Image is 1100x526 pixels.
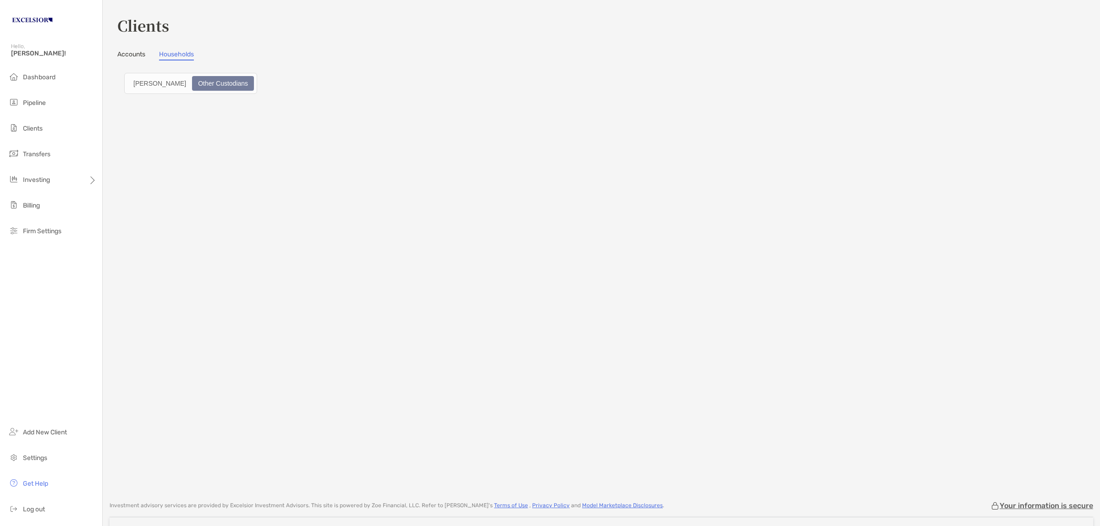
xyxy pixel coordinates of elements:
[23,454,47,462] span: Settings
[23,428,67,436] span: Add New Client
[159,50,194,60] a: Households
[8,225,19,236] img: firm-settings icon
[110,502,664,509] p: Investment advisory services are provided by Excelsior Investment Advisors . This site is powered...
[8,503,19,514] img: logout icon
[23,202,40,209] span: Billing
[494,502,528,509] a: Terms of Use
[23,227,61,235] span: Firm Settings
[8,71,19,82] img: dashboard icon
[8,174,19,185] img: investing icon
[8,426,19,437] img: add_new_client icon
[23,505,45,513] span: Log out
[23,176,50,184] span: Investing
[11,4,54,37] img: Zoe Logo
[124,73,257,94] div: segmented control
[23,480,48,488] span: Get Help
[1000,501,1093,510] p: Your information is secure
[8,199,19,210] img: billing icon
[23,125,43,132] span: Clients
[582,502,663,509] a: Model Marketplace Disclosures
[117,15,1085,36] h3: Clients
[8,97,19,108] img: pipeline icon
[117,50,145,60] a: Accounts
[193,77,253,90] div: Other Custodians
[8,122,19,133] img: clients icon
[23,73,55,81] span: Dashboard
[8,148,19,159] img: transfers icon
[23,99,46,107] span: Pipeline
[532,502,570,509] a: Privacy Policy
[128,77,191,90] div: Zoe
[11,49,97,57] span: [PERSON_NAME]!
[8,477,19,488] img: get-help icon
[8,452,19,463] img: settings icon
[23,150,50,158] span: Transfers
